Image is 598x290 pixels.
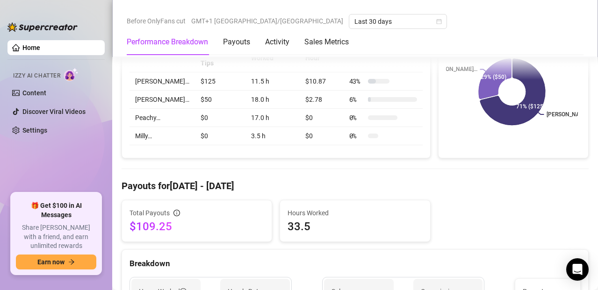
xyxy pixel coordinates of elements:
td: 18.0 h [245,91,300,109]
a: Content [22,89,46,97]
span: calendar [436,19,442,24]
td: $10.87 [300,72,343,91]
div: Breakdown [130,257,581,270]
span: 33.5 [288,219,422,234]
text: [PERSON_NAME]… [547,112,594,118]
h4: Payouts for [DATE] - [DATE] [122,179,589,192]
span: info-circle [173,210,180,216]
td: 17.0 h [245,109,300,127]
span: Last 30 days [354,14,441,28]
div: Open Intercom Messenger [566,258,589,281]
td: $0 [195,127,245,145]
td: 11.5 h [245,72,300,91]
span: 🎁 Get $100 in AI Messages [16,201,96,219]
button: Earn nowarrow-right [16,255,96,269]
span: Earn now [37,258,65,266]
div: Sales Metrics [304,36,349,48]
span: arrow-right [68,259,75,265]
span: 0 % [349,113,364,123]
td: $0 [300,109,343,127]
span: Before OnlyFans cut [127,14,186,28]
img: AI Chatter [64,68,79,81]
span: 43 % [349,76,364,86]
span: $109.25 [130,219,264,234]
a: Discover Viral Videos [22,108,86,115]
span: GMT+1 [GEOGRAPHIC_DATA]/[GEOGRAPHIC_DATA] [191,14,343,28]
span: Hours Worked [288,208,422,218]
td: [PERSON_NAME]… [130,72,195,91]
td: $125 [195,72,245,91]
div: Activity [265,36,289,48]
td: Milly… [130,127,195,145]
td: $0 [195,109,245,127]
img: logo-BBDzfeDw.svg [7,22,78,32]
text: [PERSON_NAME]… [430,66,477,73]
td: 3.5 h [245,127,300,145]
div: Performance Breakdown [127,36,208,48]
span: 0 % [349,131,364,141]
td: $0 [300,127,343,145]
div: Payouts [223,36,250,48]
span: Share [PERSON_NAME] with a friend, and earn unlimited rewards [16,223,96,251]
span: Total Payouts [130,208,170,218]
a: Settings [22,127,47,134]
td: $2.78 [300,91,343,109]
a: Home [22,44,40,51]
td: $50 [195,91,245,109]
span: Izzy AI Chatter [13,71,60,80]
span: 6 % [349,94,364,105]
td: Peachy… [130,109,195,127]
td: [PERSON_NAME]… [130,91,195,109]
